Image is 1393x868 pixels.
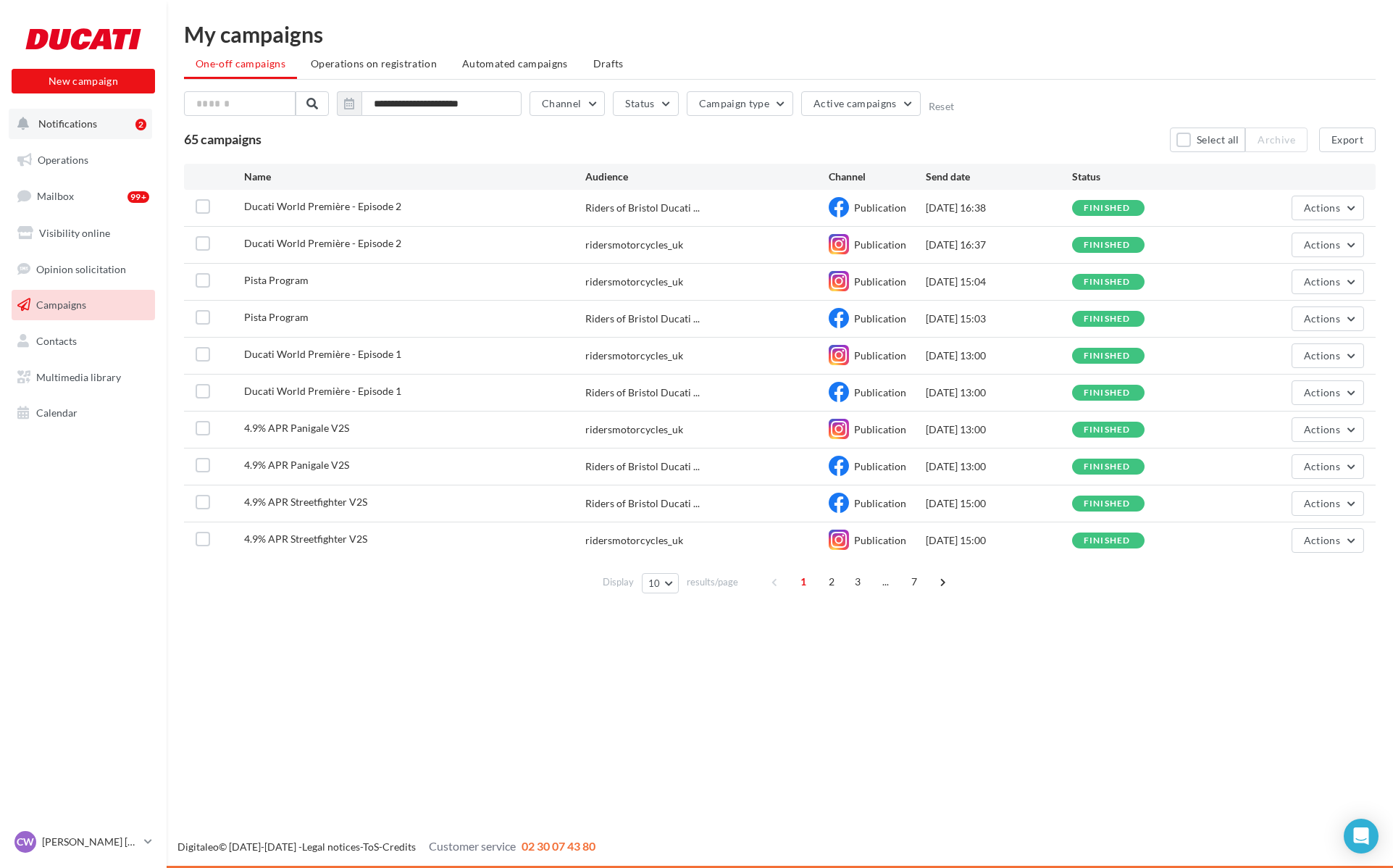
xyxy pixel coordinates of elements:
[177,840,219,853] a: Digitaleo
[1304,423,1340,435] span: Actions
[1292,270,1364,294] button: Actions
[135,119,146,130] div: 2
[36,371,121,383] span: Multimedia library
[585,385,700,400] span: Riders of Bristol Ducati ...
[1084,314,1131,324] div: finished
[801,91,921,116] button: Active campaigns
[1304,238,1340,251] span: Actions
[1084,241,1131,250] div: finished
[846,570,869,593] span: 3
[926,238,1072,252] div: [DATE] 16:37
[874,570,898,593] span: ...
[244,348,401,360] span: Ducati World Première - Episode 1
[1292,491,1364,516] button: Actions
[1292,306,1364,331] button: Actions
[1072,170,1218,184] div: Status
[244,274,309,286] span: Pista Program
[9,398,158,428] a: Calendar
[9,290,158,320] a: Campaigns
[854,349,906,362] span: Publication
[1292,454,1364,479] button: Actions
[585,496,700,511] span: Riders of Bristol Ducati ...
[127,191,149,203] div: 99+
[37,190,74,202] span: Mailbox
[903,570,926,593] span: 7
[648,577,661,589] span: 10
[926,422,1072,437] div: [DATE] 13:00
[522,839,595,853] span: 02 30 07 43 80
[1304,534,1340,546] span: Actions
[585,533,683,548] div: ridersmotorcycles_uk
[462,57,568,70] span: Automated campaigns
[603,575,634,589] span: Display
[585,275,683,289] div: ridersmotorcycles_uk
[38,154,88,166] span: Operations
[926,275,1072,289] div: [DATE] 15:04
[585,422,683,437] div: ridersmotorcycles_uk
[244,459,349,471] span: 4.9% APR Panigale V2S
[429,839,516,853] span: Customer service
[687,91,794,116] button: Campaign type
[585,459,700,474] span: Riders of Bristol Ducati ...
[1084,388,1131,398] div: finished
[687,575,738,589] span: results/page
[854,275,906,288] span: Publication
[1084,499,1131,509] div: finished
[244,200,401,212] span: Ducati World Première - Episode 2
[613,91,678,116] button: Status
[926,459,1072,474] div: [DATE] 13:00
[854,534,906,546] span: Publication
[1084,425,1131,435] div: finished
[9,218,158,249] a: Visibility online
[792,570,815,593] span: 1
[1292,528,1364,553] button: Actions
[1344,819,1379,854] div: Open Intercom Messenger
[1304,275,1340,288] span: Actions
[1304,497,1340,509] span: Actions
[9,326,158,356] a: Contacts
[854,386,906,398] span: Publication
[36,262,126,275] span: Opinion solicitation
[1084,204,1131,213] div: finished
[820,570,843,593] span: 2
[1292,343,1364,368] button: Actions
[9,109,152,139] button: Notifications 2
[593,57,624,70] span: Drafts
[585,170,829,184] div: Audience
[9,254,158,285] a: Opinion solicitation
[1084,277,1131,287] div: finished
[854,201,906,214] span: Publication
[1292,196,1364,220] button: Actions
[184,131,262,147] span: 65 campaigns
[929,101,955,112] button: Reset
[926,312,1072,326] div: [DATE] 15:03
[1292,233,1364,257] button: Actions
[17,835,34,849] span: CW
[244,237,401,249] span: Ducati World Première - Episode 2
[244,422,349,434] span: 4.9% APR Panigale V2S
[42,835,138,849] p: [PERSON_NAME] [PERSON_NAME]
[1304,460,1340,472] span: Actions
[1292,417,1364,442] button: Actions
[1245,128,1307,152] button: Archive
[813,97,897,109] span: Active campaigns
[9,145,158,175] a: Operations
[854,497,906,509] span: Publication
[1292,380,1364,405] button: Actions
[926,201,1072,215] div: [DATE] 16:38
[36,406,78,419] span: Calendar
[1084,536,1131,546] div: finished
[1304,349,1340,362] span: Actions
[311,57,437,70] span: Operations on registration
[829,170,926,184] div: Channel
[244,311,309,323] span: Pista Program
[585,312,700,326] span: Riders of Bristol Ducati ...
[1319,128,1376,152] button: Export
[244,533,367,545] span: 4.9% APR Streetfighter V2S
[1304,312,1340,325] span: Actions
[302,840,360,853] a: Legal notices
[926,496,1072,511] div: [DATE] 15:00
[12,828,155,856] a: CW [PERSON_NAME] [PERSON_NAME]
[12,69,155,93] button: New campaign
[39,227,110,239] span: Visibility online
